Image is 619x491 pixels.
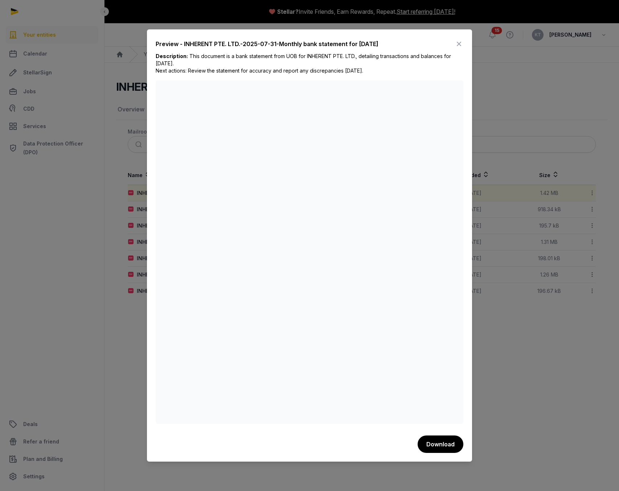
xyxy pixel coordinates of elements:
button: Download [418,435,463,453]
div: Preview - INHERENT PTE. LTD.-2025-07-31-Monthly bank statement for [DATE] [156,40,378,48]
b: Description: [156,53,188,59]
span: This document is a bank statement from UOB for INHERENT PTE. LTD., detailing transactions and bal... [156,53,451,74]
iframe: Chat Widget [583,456,619,491]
